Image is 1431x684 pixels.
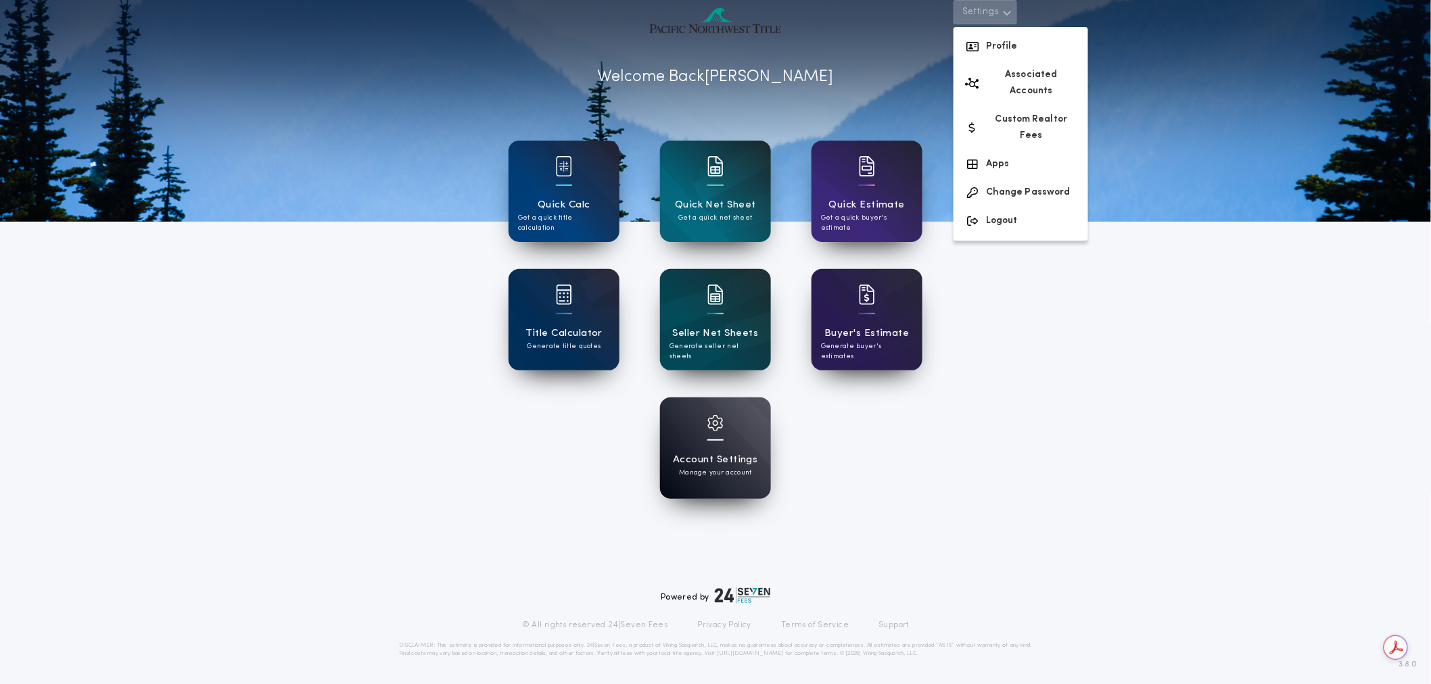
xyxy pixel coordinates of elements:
span: 3.8.0 [1399,658,1417,670]
p: Get a quick net sheet [678,213,752,223]
h1: Seller Net Sheets [673,326,759,341]
a: [URL][DOMAIN_NAME] [717,651,784,656]
a: card iconQuick CalcGet a quick title calculation [509,141,619,242]
img: card icon [556,285,572,305]
button: Change Password [954,178,1088,207]
img: card icon [859,156,875,176]
a: card iconBuyer's EstimateGenerate buyer's estimates [812,269,922,370]
button: Apps [954,150,1088,178]
div: Powered by [661,587,770,604]
p: Generate buyer's estimates [821,341,913,362]
img: card icon [707,156,724,176]
h1: Account Settings [673,452,757,468]
a: card iconQuick Net SheetGet a quick net sheet [660,141,771,242]
p: © All rights reserved. 24|Seven Fees [522,620,668,631]
p: Generate seller net sheets [670,341,761,362]
a: Support [878,620,909,631]
a: Terms of Service [781,620,849,631]
a: card iconSeller Net SheetsGenerate seller net sheets [660,269,771,370]
h1: Quick Estimate [829,197,906,213]
a: card iconAccount SettingsManage your account [660,397,771,499]
img: card icon [556,156,572,176]
a: card iconTitle CalculatorGenerate title quotes [509,269,619,370]
img: logo [715,587,770,604]
img: card icon [707,415,724,431]
img: card icon [859,285,875,305]
div: Settings [954,27,1088,241]
a: card iconQuick EstimateGet a quick buyer's estimate [812,141,922,242]
p: Manage your account [679,468,751,478]
p: Generate title quotes [527,341,601,351]
button: Associated Accounts [954,61,1088,105]
h1: Title Calculator [525,326,603,341]
a: Privacy Policy [698,620,752,631]
h1: Buyer's Estimate [824,326,909,341]
p: DISCLAIMER: This estimate is provided for informational purposes only. 24|Seven Fees, a product o... [399,641,1032,658]
img: card icon [707,285,724,305]
button: Custom Realtor Fees [954,105,1088,150]
h1: Quick Net Sheet [675,197,756,213]
h1: Quick Calc [538,197,590,213]
button: Logout [954,207,1088,235]
p: Welcome Back [PERSON_NAME] [598,65,834,89]
p: Get a quick buyer's estimate [821,213,913,233]
p: Get a quick title calculation [518,213,610,233]
button: Profile [954,32,1088,61]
